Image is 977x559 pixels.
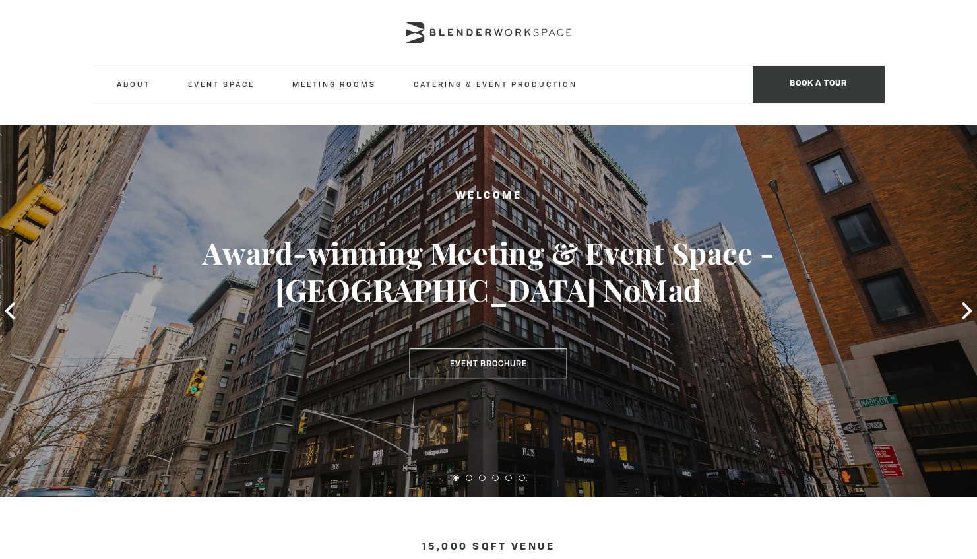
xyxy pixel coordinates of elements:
[106,66,161,102] a: About
[93,542,885,553] h4: 15,000 sqft venue
[753,66,885,103] span: Book a tour
[177,66,265,102] a: Event Space
[282,66,387,102] a: Meeting Rooms
[49,188,928,205] h2: Welcome
[49,234,928,308] h3: Award-winning Meeting & Event Space - [GEOGRAPHIC_DATA] NoMad
[410,348,567,379] a: Event Brochure
[403,66,588,102] a: Catering & Event Production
